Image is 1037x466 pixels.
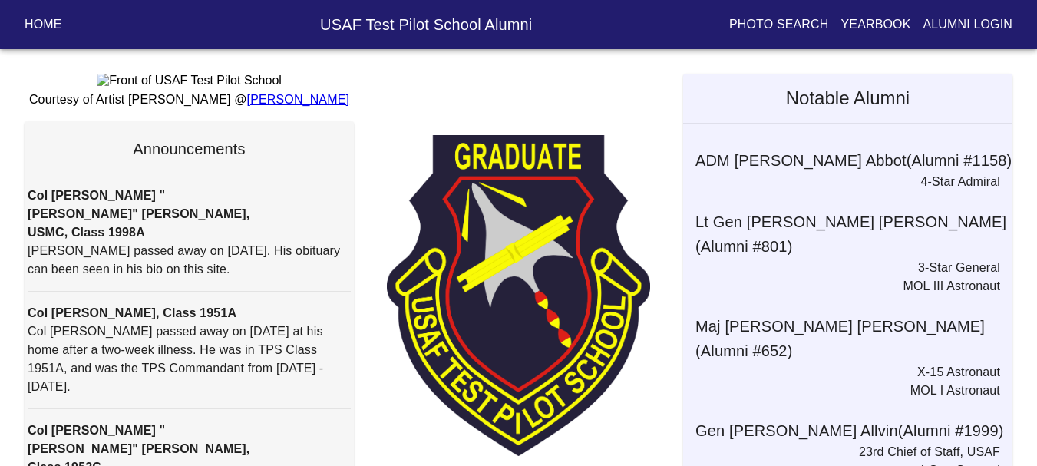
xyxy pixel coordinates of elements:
[840,15,910,34] p: Yearbook
[695,418,1012,443] h6: Gen [PERSON_NAME] Allvin (Alumni # 1999 )
[28,306,236,319] strong: Col [PERSON_NAME], Class 1951A
[18,11,68,38] button: Home
[25,15,62,34] p: Home
[683,74,1012,123] h5: Notable Alumni
[729,15,829,34] p: Photo Search
[695,210,1012,259] h6: Lt Gen [PERSON_NAME] [PERSON_NAME] (Alumni # 801 )
[683,277,1000,296] p: MOL III Astronaut
[28,242,351,279] p: [PERSON_NAME] passed away on [DATE]. His obituary can been seen in his bio on this site.
[28,322,351,396] p: Col [PERSON_NAME] passed away on [DATE] at his home after a two-week illness. He was in TPS Class...
[683,363,1000,382] p: X-15 Astronaut
[695,148,1012,173] h6: ADM [PERSON_NAME] Abbot (Alumni # 1158 )
[683,259,1000,277] p: 3-Star General
[683,382,1000,400] p: MOL I Astronaut
[695,314,1012,363] h6: Maj [PERSON_NAME] [PERSON_NAME] (Alumni # 652 )
[97,74,282,88] img: Front of USAF Test Pilot School
[683,173,1000,191] p: 4-Star Admiral
[683,443,1000,461] p: 23rd Chief of Staff, USAF
[834,11,916,38] button: Yearbook
[28,189,249,239] strong: Col [PERSON_NAME] "[PERSON_NAME]" [PERSON_NAME], USMC, Class 1998A
[387,135,650,456] img: TPS Patch
[179,12,674,37] h6: USAF Test Pilot School Alumni
[723,11,835,38] button: Photo Search
[247,93,350,106] a: [PERSON_NAME]
[923,15,1013,34] p: Alumni Login
[25,91,354,109] p: Courtesy of Artist [PERSON_NAME] @
[917,11,1019,38] button: Alumni Login
[28,137,351,161] h6: Announcements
